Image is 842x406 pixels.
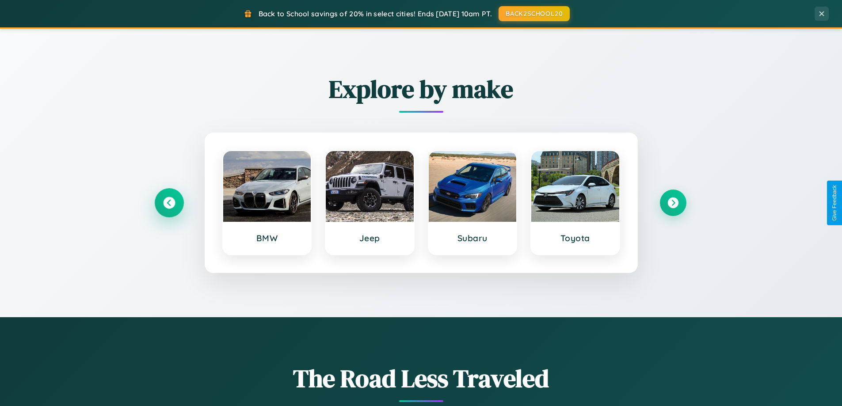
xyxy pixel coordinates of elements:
[540,233,610,243] h3: Toyota
[259,9,492,18] span: Back to School savings of 20% in select cities! Ends [DATE] 10am PT.
[499,6,570,21] button: BACK2SCHOOL20
[438,233,508,243] h3: Subaru
[335,233,405,243] h3: Jeep
[232,233,302,243] h3: BMW
[156,361,686,395] h1: The Road Less Traveled
[156,72,686,106] h2: Explore by make
[831,185,838,221] div: Give Feedback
